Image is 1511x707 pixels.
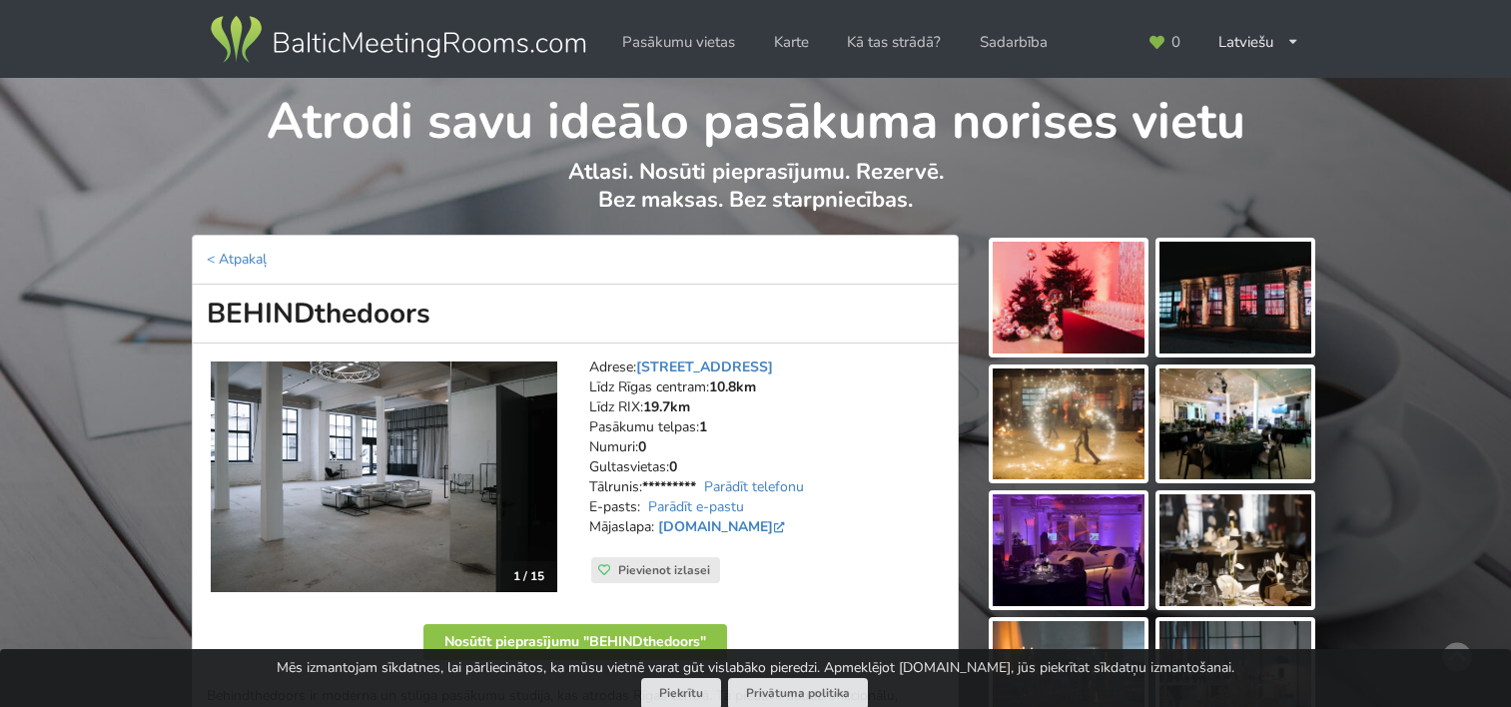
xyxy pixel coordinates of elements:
[211,361,557,592] img: Svinību telpa | Rīga | BEHINDthedoors
[423,624,727,660] button: Nosūtīt pieprasījumu "BEHINDthedoors"
[193,158,1318,235] p: Atlasi. Nosūti pieprasījumu. Rezervē. Bez maksas. Bez starpniecības.
[993,242,1144,353] img: BEHINDthedoors | Rīga | Pasākumu vieta - galerijas bilde
[966,23,1062,62] a: Sadarbība
[211,361,557,592] a: Svinību telpa | Rīga | BEHINDthedoors 1 / 15
[709,377,756,396] strong: 10.8km
[669,457,677,476] strong: 0
[193,78,1318,154] h1: Atrodi savu ideālo pasākuma norises vietu
[658,517,789,536] a: [DOMAIN_NAME]
[608,23,749,62] a: Pasākumu vietas
[704,477,804,496] a: Parādīt telefonu
[699,417,707,436] strong: 1
[207,250,267,269] a: < Atpakaļ
[833,23,955,62] a: Kā tas strādā?
[1171,35,1180,50] span: 0
[1159,368,1311,480] img: BEHINDthedoors | Rīga | Pasākumu vieta - galerijas bilde
[207,12,589,68] img: Baltic Meeting Rooms
[648,497,744,516] a: Parādīt e-pastu
[1159,494,1311,606] img: BEHINDthedoors | Rīga | Pasākumu vieta - galerijas bilde
[760,23,823,62] a: Karte
[501,561,556,591] div: 1 / 15
[993,494,1144,606] img: BEHINDthedoors | Rīga | Pasākumu vieta - galerijas bilde
[643,397,690,416] strong: 19.7km
[993,368,1144,480] img: BEHINDthedoors | Rīga | Pasākumu vieta - galerijas bilde
[636,357,773,376] a: [STREET_ADDRESS]
[618,562,710,578] span: Pievienot izlasei
[1204,23,1313,62] div: Latviešu
[638,437,646,456] strong: 0
[192,285,959,344] h1: BEHINDthedoors
[589,357,944,557] address: Adrese: Līdz Rīgas centram: Līdz RIX: Pasākumu telpas: Numuri: Gultasvietas: Tālrunis: E-pasts: M...
[1159,242,1311,353] img: BEHINDthedoors | Rīga | Pasākumu vieta - galerijas bilde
